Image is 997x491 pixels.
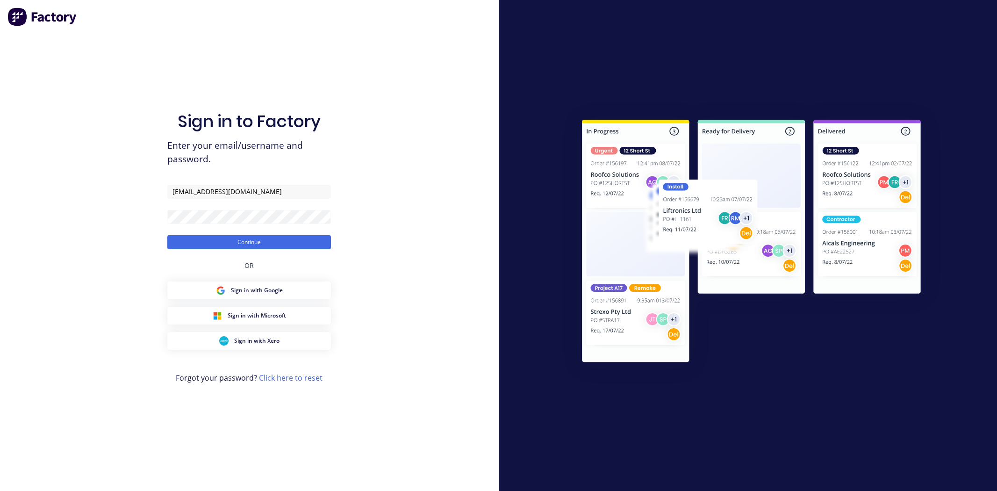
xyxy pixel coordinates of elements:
img: Microsoft Sign in [213,311,222,320]
button: Continue [167,235,331,249]
h1: Sign in to Factory [178,111,321,131]
span: Sign in with Google [231,286,283,295]
span: Sign in with Xero [234,337,280,345]
input: Email/Username [167,185,331,199]
div: OR [244,249,254,282]
span: Sign in with Microsoft [228,311,286,320]
span: Forgot your password? [176,372,323,383]
a: Click here to reset [259,373,323,383]
img: Google Sign in [216,286,225,295]
button: Google Sign inSign in with Google [167,282,331,299]
span: Enter your email/username and password. [167,139,331,166]
button: Microsoft Sign inSign in with Microsoft [167,307,331,325]
img: Xero Sign in [219,336,229,346]
img: Sign in [561,101,941,384]
img: Factory [7,7,78,26]
button: Xero Sign inSign in with Xero [167,332,331,350]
